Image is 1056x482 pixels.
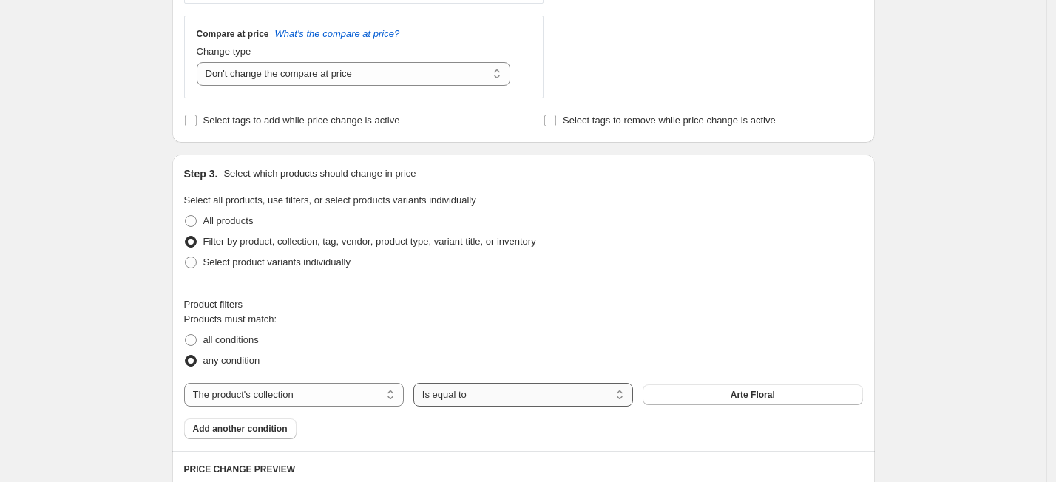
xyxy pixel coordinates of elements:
[203,115,400,126] span: Select tags to add while price change is active
[275,28,400,39] button: What's the compare at price?
[197,46,251,57] span: Change type
[184,464,863,475] h6: PRICE CHANGE PREVIEW
[563,115,776,126] span: Select tags to remove while price change is active
[184,297,863,312] div: Product filters
[203,215,254,226] span: All products
[184,194,476,206] span: Select all products, use filters, or select products variants individually
[203,236,536,247] span: Filter by product, collection, tag, vendor, product type, variant title, or inventory
[643,384,862,405] button: Arte Floral
[184,166,218,181] h2: Step 3.
[197,28,269,40] h3: Compare at price
[203,257,351,268] span: Select product variants individually
[184,313,277,325] span: Products must match:
[193,423,288,435] span: Add another condition
[223,166,416,181] p: Select which products should change in price
[184,418,297,439] button: Add another condition
[203,355,260,366] span: any condition
[203,334,259,345] span: all conditions
[731,389,775,401] span: Arte Floral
